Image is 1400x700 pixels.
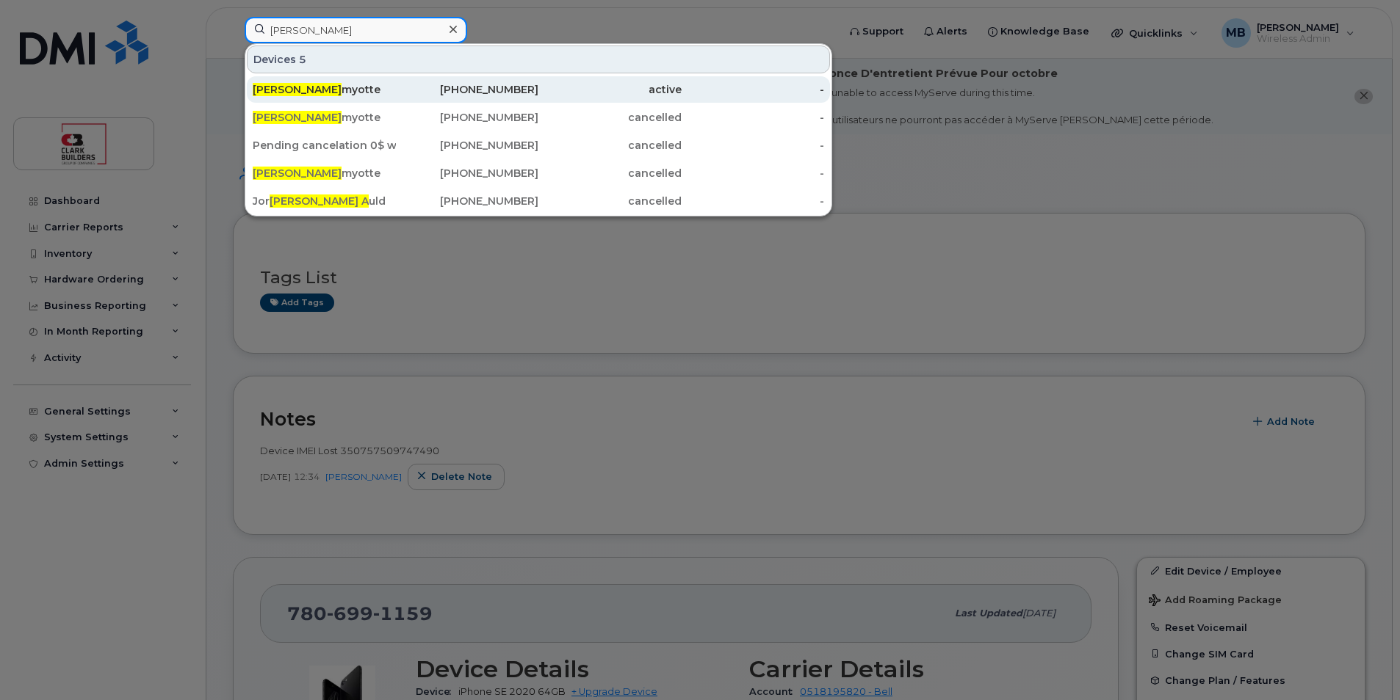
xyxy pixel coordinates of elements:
[299,52,306,67] span: 5
[253,110,396,125] div: myotte
[396,166,539,181] div: [PHONE_NUMBER]
[247,132,830,158] a: Pending cancelation 0$ was Joruld[PHONE_NUMBER]cancelled-
[396,194,539,208] div: [PHONE_NUMBER]
[253,82,396,97] div: myotte
[682,138,825,153] div: -
[247,188,830,214] a: Jor[PERSON_NAME] Auld[PHONE_NUMBER]cancelled-
[1336,636,1389,689] iframe: Messenger Launcher
[682,166,825,181] div: -
[396,110,539,125] div: [PHONE_NUMBER]
[253,83,342,96] span: [PERSON_NAME]
[253,167,342,180] span: [PERSON_NAME]
[253,194,396,208] div: Jor uld
[682,110,825,125] div: -
[538,82,682,97] div: active
[538,110,682,125] div: cancelled
[396,138,539,153] div: [PHONE_NUMBER]
[538,138,682,153] div: cancelled
[270,194,369,208] span: [PERSON_NAME] A
[682,194,825,208] div: -
[396,82,539,97] div: [PHONE_NUMBER]
[682,82,825,97] div: -
[253,166,396,181] div: myotte
[247,45,830,73] div: Devices
[253,138,396,153] div: Pending cancelation 0$ was Jor uld
[253,111,342,124] span: [PERSON_NAME]
[247,76,830,103] a: [PERSON_NAME]myotte[PHONE_NUMBER]active-
[538,166,682,181] div: cancelled
[247,104,830,131] a: [PERSON_NAME]myotte[PHONE_NUMBER]cancelled-
[538,194,682,208] div: cancelled
[247,160,830,186] a: [PERSON_NAME]myotte[PHONE_NUMBER]cancelled-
